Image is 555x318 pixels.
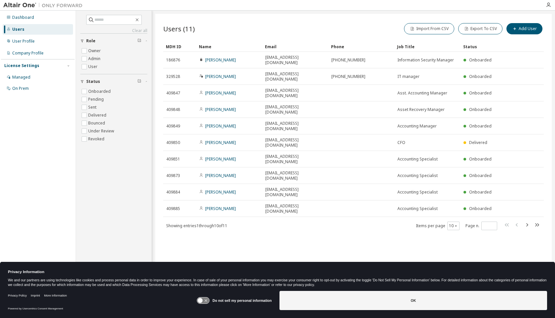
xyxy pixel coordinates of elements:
[397,107,445,112] span: Asset Recovery Manager
[265,187,325,197] span: [EMAIL_ADDRESS][DOMAIN_NAME]
[469,107,492,112] span: Onboarded
[166,140,180,145] span: 409850
[458,23,502,34] button: Export To CSV
[137,38,141,44] span: Clear filter
[12,15,34,20] div: Dashboard
[80,28,147,33] a: Clear all
[86,79,100,84] span: Status
[397,190,438,195] span: Accounting Specialist
[331,57,365,63] span: [PHONE_NUMBER]
[265,121,325,131] span: [EMAIL_ADDRESS][DOMAIN_NAME]
[166,57,180,63] span: 186876
[469,74,492,79] span: Onboarded
[166,90,180,96] span: 409847
[469,206,492,211] span: Onboarded
[88,119,106,127] label: Bounced
[265,170,325,181] span: [EMAIL_ADDRESS][DOMAIN_NAME]
[449,223,458,229] button: 10
[397,157,438,162] span: Accounting Specialist
[331,74,365,79] span: [PHONE_NUMBER]
[397,74,420,79] span: IT manager
[166,157,180,162] span: 409851
[80,74,147,89] button: Status
[12,39,35,44] div: User Profile
[404,23,454,34] button: Import From CSV
[265,137,325,148] span: [EMAIL_ADDRESS][DOMAIN_NAME]
[397,124,437,129] span: Accounting Manager
[88,135,106,143] label: Revoked
[205,74,236,79] a: [PERSON_NAME]
[12,75,30,80] div: Managed
[397,90,447,96] span: Asst. Accounting Manager
[265,41,326,52] div: Email
[88,103,98,111] label: Sent
[88,95,105,103] label: Pending
[166,74,180,79] span: 329528
[88,111,108,119] label: Delivered
[137,79,141,84] span: Clear filter
[463,41,509,52] div: Status
[205,173,236,178] a: [PERSON_NAME]
[88,88,112,95] label: Onboarded
[469,123,492,129] span: Onboarded
[469,156,492,162] span: Onboarded
[397,173,438,178] span: Accounting Specialist
[265,104,325,115] span: [EMAIL_ADDRESS][DOMAIN_NAME]
[205,206,236,211] a: [PERSON_NAME]
[265,71,325,82] span: [EMAIL_ADDRESS][DOMAIN_NAME]
[469,57,492,63] span: Onboarded
[465,222,497,230] span: Page n.
[163,24,195,33] span: Users (11)
[469,189,492,195] span: Onboarded
[205,90,236,96] a: [PERSON_NAME]
[199,41,260,52] div: Name
[205,123,236,129] a: [PERSON_NAME]
[469,173,492,178] span: Onboarded
[469,140,487,145] span: Delivered
[88,47,102,55] label: Owner
[88,63,99,71] label: User
[416,222,460,230] span: Items per page
[205,156,236,162] a: [PERSON_NAME]
[205,140,236,145] a: [PERSON_NAME]
[397,41,458,52] div: Job Title
[80,34,147,48] button: Role
[265,203,325,214] span: [EMAIL_ADDRESS][DOMAIN_NAME]
[397,140,405,145] span: CFO
[265,88,325,98] span: [EMAIL_ADDRESS][DOMAIN_NAME]
[397,57,454,63] span: Information Security Manager
[88,127,115,135] label: Under Review
[166,206,180,211] span: 409885
[331,41,392,52] div: Phone
[88,55,102,63] label: Admin
[205,107,236,112] a: [PERSON_NAME]
[265,154,325,164] span: [EMAIL_ADDRESS][DOMAIN_NAME]
[265,55,325,65] span: [EMAIL_ADDRESS][DOMAIN_NAME]
[12,86,29,91] div: On Prem
[166,41,194,52] div: MDH ID
[166,107,180,112] span: 409848
[4,63,39,68] div: License Settings
[506,23,542,34] button: Add User
[166,223,227,229] span: Showing entries 1 through 10 of 11
[166,190,180,195] span: 409884
[3,2,86,9] img: Altair One
[166,124,180,129] span: 409849
[469,90,492,96] span: Onboarded
[166,173,180,178] span: 409873
[12,27,24,32] div: Users
[86,38,95,44] span: Role
[205,189,236,195] a: [PERSON_NAME]
[12,51,44,56] div: Company Profile
[205,57,236,63] a: [PERSON_NAME]
[397,206,438,211] span: Accounting Specialist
